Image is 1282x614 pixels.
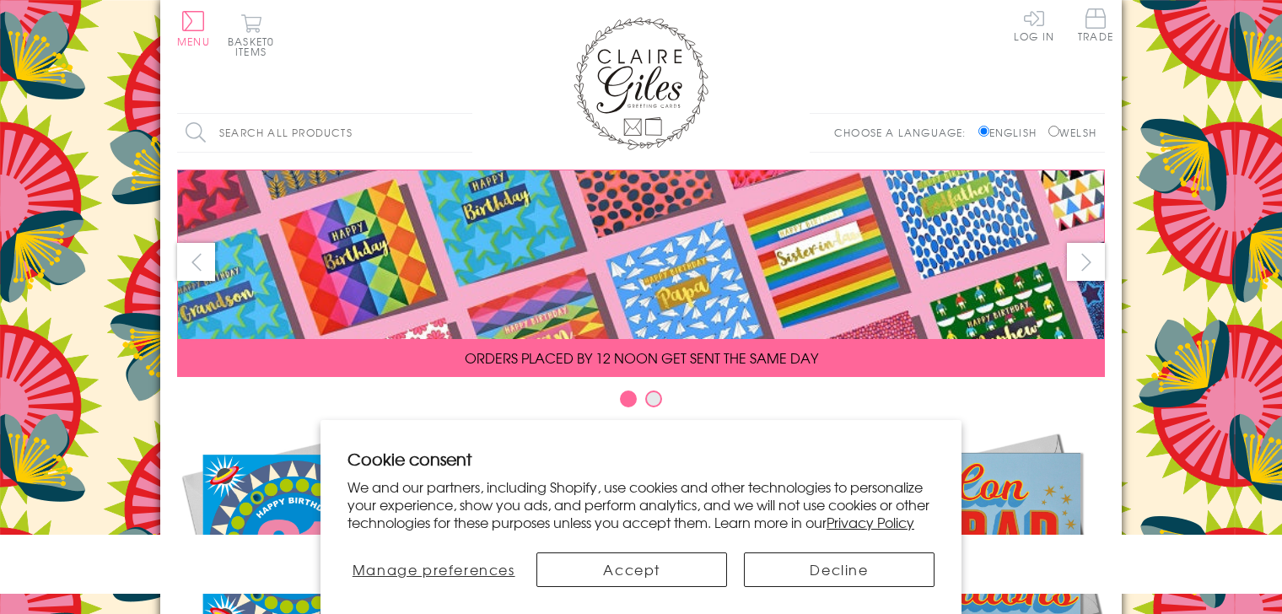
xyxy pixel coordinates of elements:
button: prev [177,243,215,281]
button: Carousel Page 2 [645,390,662,407]
div: Carousel Pagination [177,390,1105,416]
button: Accept [536,552,727,587]
button: Manage preferences [347,552,520,587]
button: Decline [744,552,935,587]
button: Menu [177,11,210,46]
input: Search [455,114,472,152]
p: Choose a language: [834,125,975,140]
input: Welsh [1048,126,1059,137]
button: next [1067,243,1105,281]
input: English [978,126,989,137]
button: Basket0 items [228,13,274,57]
input: Search all products [177,114,472,152]
h2: Cookie consent [347,447,935,471]
span: ORDERS PLACED BY 12 NOON GET SENT THE SAME DAY [465,347,818,368]
a: Trade [1078,8,1113,45]
button: Carousel Page 1 (Current Slide) [620,390,637,407]
span: Trade [1078,8,1113,41]
label: Welsh [1048,125,1096,140]
label: English [978,125,1045,140]
p: We and our partners, including Shopify, use cookies and other technologies to personalize your ex... [347,478,935,531]
a: Log In [1014,8,1054,41]
span: Menu [177,34,210,49]
span: 0 items [235,34,274,59]
span: Manage preferences [353,559,515,579]
img: Claire Giles Greetings Cards [574,17,708,150]
a: Privacy Policy [827,512,914,532]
